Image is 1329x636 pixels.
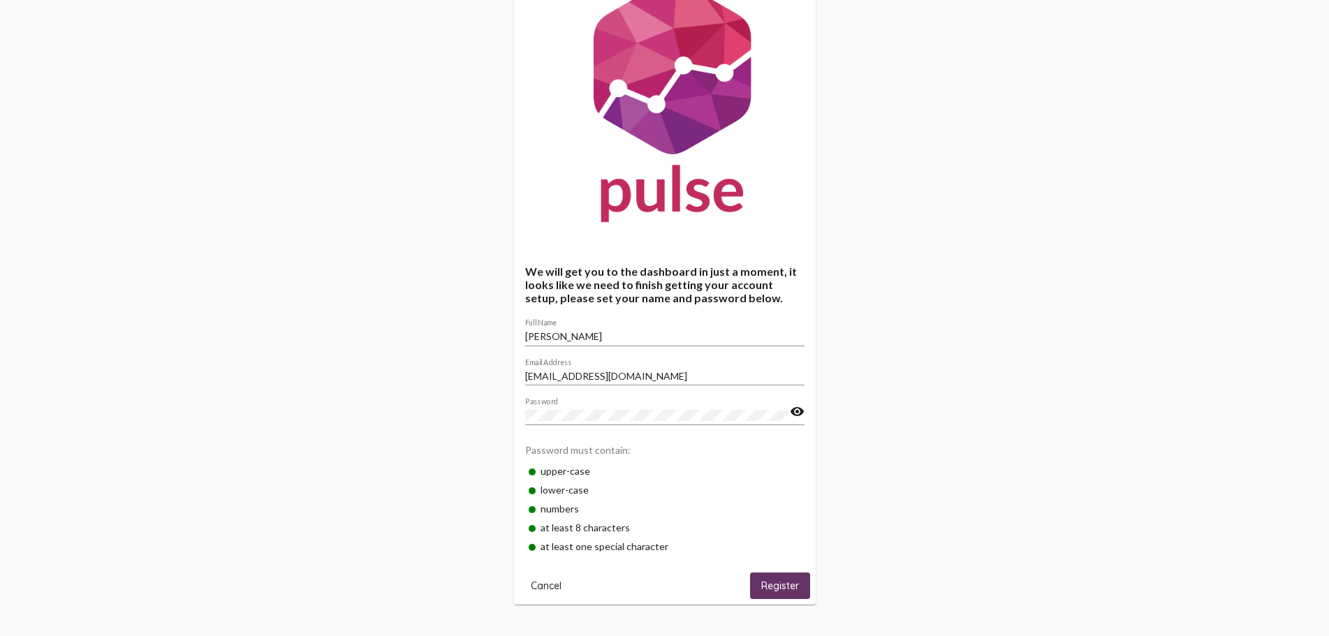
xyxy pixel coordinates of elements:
[750,572,810,598] button: Register
[525,537,805,556] div: at least one special character
[525,499,805,518] div: numbers
[525,265,805,304] h4: We will get you to the dashboard in just a moment, it looks like we need to finish getting your a...
[790,404,805,420] mat-icon: visibility
[520,572,573,598] button: Cancel
[525,437,805,461] div: Password must contain:
[761,580,799,593] span: Register
[525,480,805,499] div: lower-case
[525,461,805,480] div: upper-case
[525,518,805,537] div: at least 8 characters
[531,579,561,592] span: Cancel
